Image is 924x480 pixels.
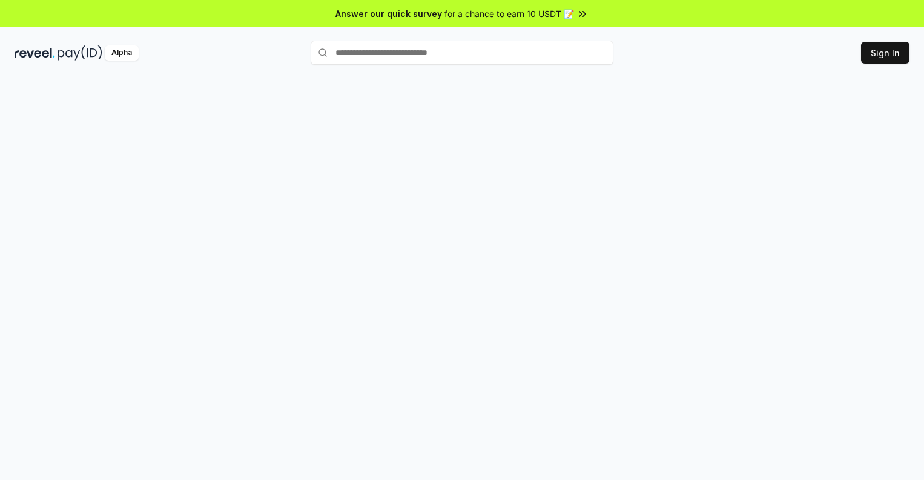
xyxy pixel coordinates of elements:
[58,45,102,61] img: pay_id
[15,45,55,61] img: reveel_dark
[335,7,442,20] span: Answer our quick survey
[444,7,574,20] span: for a chance to earn 10 USDT 📝
[861,42,909,64] button: Sign In
[105,45,139,61] div: Alpha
